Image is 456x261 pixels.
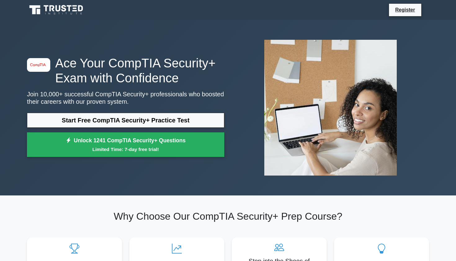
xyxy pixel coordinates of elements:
[27,113,224,128] a: Start Free CompTIA Security+ Practice Test
[27,90,224,105] p: Join 10,000+ successful CompTIA Security+ professionals who boosted their careers with our proven...
[27,132,224,157] a: Unlock 1241 CompTIA Security+ QuestionsLimited Time: 7-day free trial!
[391,6,419,14] a: Register
[27,210,429,222] h2: Why Choose Our CompTIA Security+ Prep Course?
[35,146,217,153] small: Limited Time: 7-day free trial!
[27,56,224,85] h1: Ace Your CompTIA Security+ Exam with Confidence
